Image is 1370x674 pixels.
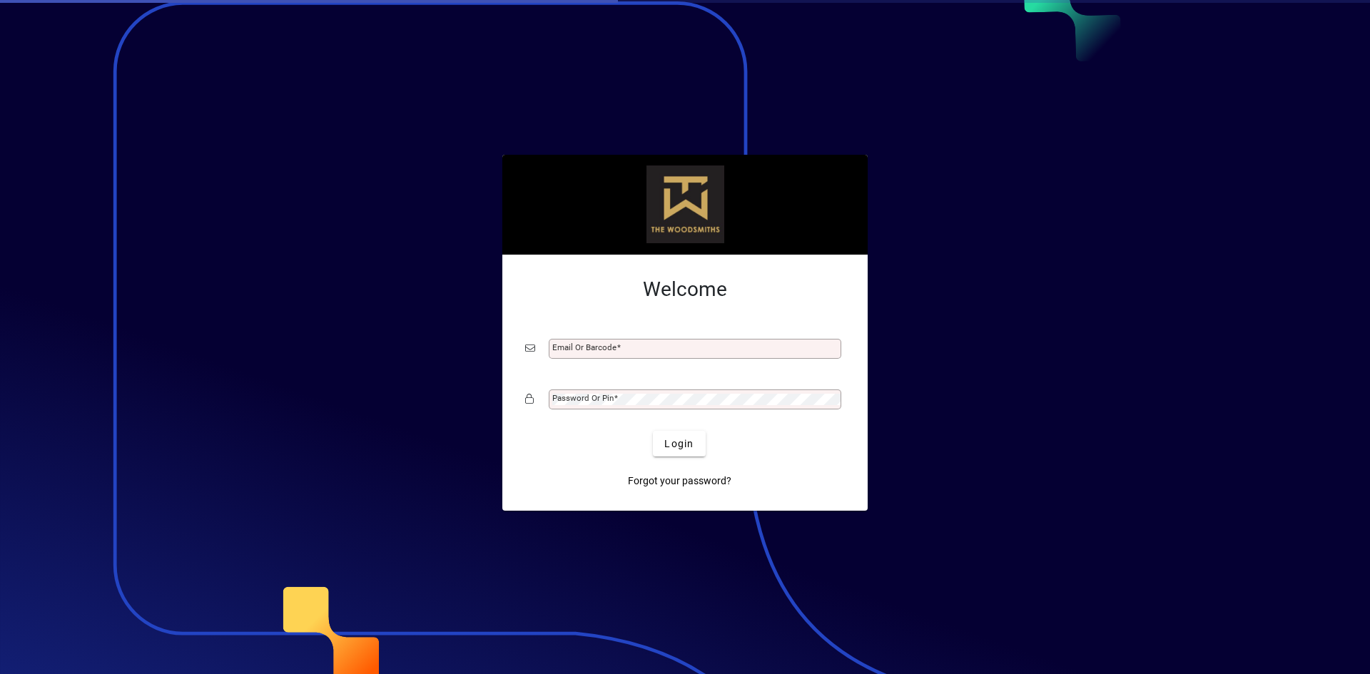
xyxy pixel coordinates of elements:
mat-label: Password or Pin [552,393,614,403]
span: Forgot your password? [628,474,731,489]
span: Login [664,436,694,451]
h2: Welcome [525,277,845,302]
button: Login [653,431,705,456]
mat-label: Email or Barcode [552,342,616,352]
a: Forgot your password? [622,468,737,494]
